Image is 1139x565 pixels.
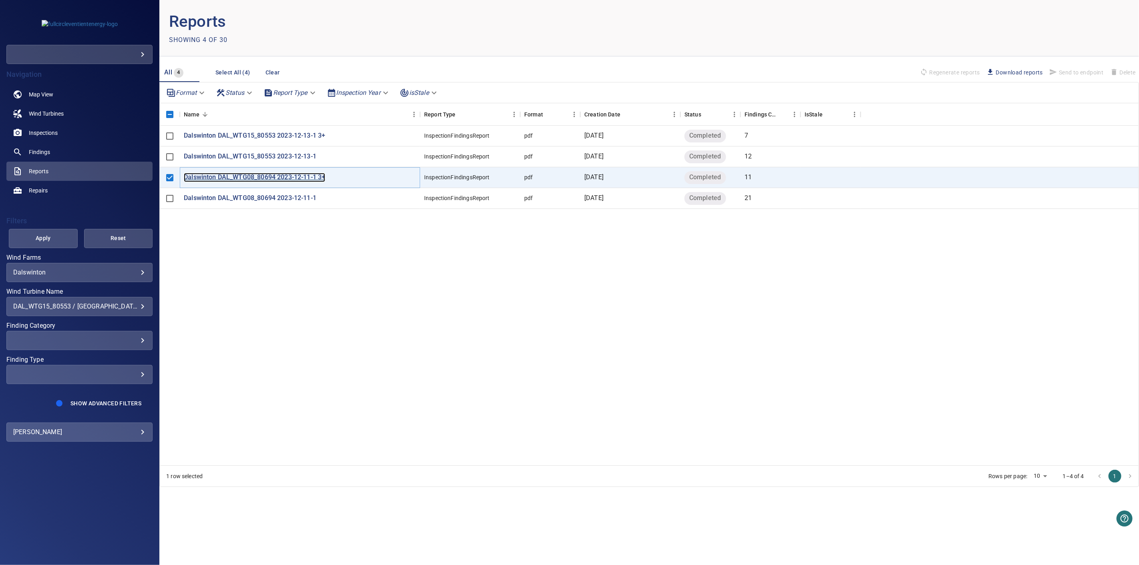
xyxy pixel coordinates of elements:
[684,152,726,161] span: Completed
[823,109,834,120] button: Sort
[524,152,533,160] div: pdf
[745,131,748,140] p: 7
[42,20,118,28] img: fullcircleventientenergy-logo
[13,426,146,439] div: [PERSON_NAME]
[13,303,146,310] div: DAL_WTG15_80553 / [GEOGRAPHIC_DATA], DAL_WTG08_80694 / [GEOGRAPHIC_DATA]
[584,152,604,161] p: [DATE]
[29,110,64,118] span: Wind Turbines
[6,365,153,384] div: Finding Type
[163,86,209,100] div: Format
[684,131,726,140] span: Completed
[409,89,429,96] em: isStale
[213,86,257,100] div: Status
[184,103,199,126] div: Name
[273,89,308,96] em: Report Type
[6,70,153,78] h4: Navigation
[741,103,801,126] div: Findings Count
[408,108,420,120] button: Menu
[184,152,316,161] a: Dalswinton DAL_WTG15_80553 2023-12-13-1
[424,173,490,181] div: InspectionFindingsReport
[166,472,203,480] div: 1 row selected
[70,400,141,407] span: Show Advanced Filters
[164,68,172,76] span: All
[180,103,420,126] div: Name
[6,85,153,104] a: map noActive
[684,194,726,203] span: Completed
[777,109,789,120] button: Sort
[6,123,153,142] a: inspections noActive
[424,103,456,126] div: Report Type
[84,229,153,248] button: Reset
[6,331,153,350] div: Finding Category
[983,66,1046,79] button: Download reports
[260,86,320,100] div: Report Type
[745,152,752,161] p: 12
[6,297,153,316] div: Wind Turbine Name
[336,89,380,96] em: Inspection Year
[6,289,153,295] label: Wind Turbine Name
[6,323,153,329] label: Finding Category
[29,90,53,98] span: Map View
[6,254,153,261] label: Wind Farms
[805,103,823,126] div: Findings in the reports are outdated due to being updated or removed. IsStale reports do not repr...
[801,103,861,126] div: IsStale
[568,108,580,120] button: Menu
[524,194,533,202] div: pdf
[169,10,649,34] p: Reports
[986,68,1043,77] span: Download reports
[543,109,554,120] button: Sort
[728,108,741,120] button: Menu
[584,173,604,182] p: [DATE]
[174,68,183,77] span: 4
[13,268,146,276] div: Dalswinton
[184,194,316,203] a: Dalswinton DAL_WTG08_80694 2023-12-11-1
[680,103,741,126] div: Status
[6,181,153,200] a: repairs noActive
[9,229,78,248] button: Apply
[1092,470,1138,483] nav: pagination navigation
[789,108,801,120] button: Menu
[6,162,153,181] a: reports active
[508,108,520,120] button: Menu
[29,186,48,194] span: Repairs
[396,86,442,100] div: isStale
[6,142,153,162] a: findings noActive
[584,103,620,126] div: Creation Date
[520,103,580,126] div: Format
[668,108,680,120] button: Menu
[260,65,286,80] button: Clear
[6,357,153,363] label: Finding Type
[225,89,244,96] em: Status
[524,173,533,181] div: pdf
[29,129,58,137] span: Inspections
[620,109,632,120] button: Sort
[684,173,726,182] span: Completed
[745,194,752,203] p: 21
[6,217,153,225] h4: Filters
[524,132,533,140] div: pdf
[1109,470,1121,483] button: page 1
[94,233,143,243] span: Reset
[456,109,467,120] button: Sort
[684,103,701,126] div: Status
[29,148,50,156] span: Findings
[424,152,490,160] div: InspectionFindingsReport
[169,35,227,45] p: Showing 4 of 30
[6,104,153,123] a: windturbines noActive
[580,103,680,126] div: Creation Date
[424,194,490,202] div: InspectionFindingsReport
[424,132,490,140] div: InspectionFindingsReport
[745,103,777,126] div: Findings Count
[184,173,325,182] a: Dalswinton DAL_WTG08_80694 2023-12-11-1 3+
[6,45,153,64] div: fullcircleventientenergy
[849,108,861,120] button: Menu
[524,103,543,126] div: Format
[1063,472,1084,480] p: 1–4 of 4
[29,167,48,175] span: Reports
[745,173,752,182] p: 11
[212,65,254,80] button: Select All (4)
[584,131,604,140] p: [DATE]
